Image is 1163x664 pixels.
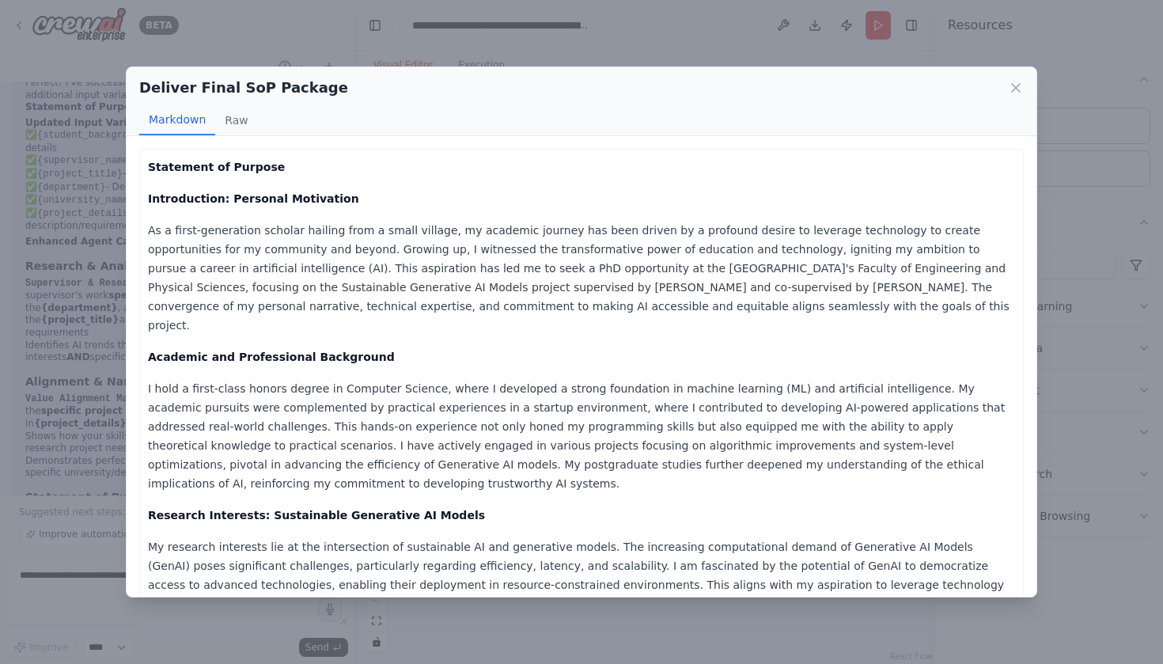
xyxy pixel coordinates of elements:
h2: Deliver Final SoP Package [139,77,348,99]
strong: Introduction: Personal Motivation [148,192,359,205]
p: As a first-generation scholar hailing from a small village, my academic journey has been driven b... [148,221,1015,335]
p: I hold a first-class honors degree in Computer Science, where I developed a strong foundation in ... [148,379,1015,493]
button: Raw [215,105,257,135]
strong: Academic and Professional Background [148,351,395,363]
button: Markdown [139,105,215,135]
strong: Statement of Purpose [148,161,285,173]
p: My research interests lie at the intersection of sustainable AI and generative models. The increa... [148,537,1015,613]
strong: Research Interests: Sustainable Generative AI Models [148,509,485,522]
